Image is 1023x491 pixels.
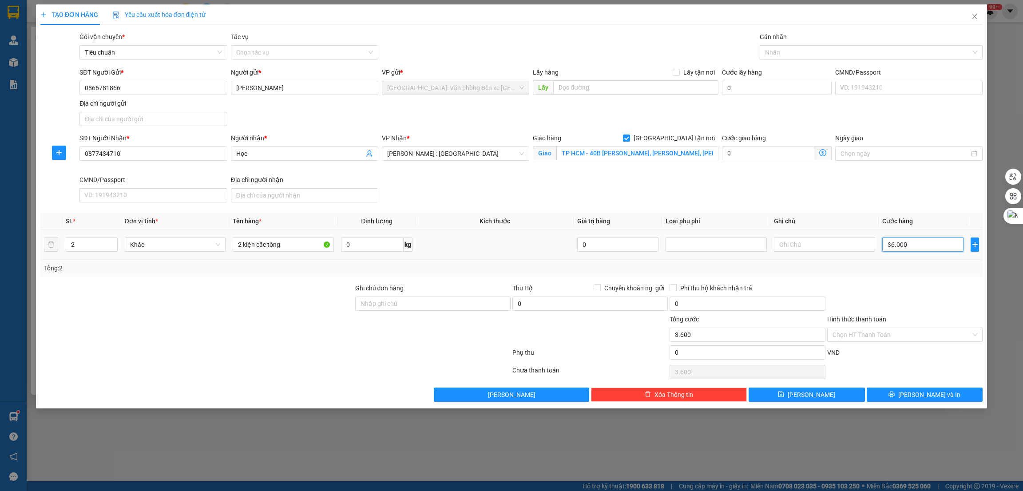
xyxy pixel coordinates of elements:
div: SĐT Người Gửi [79,67,227,77]
span: [PERSON_NAME] [788,390,835,400]
span: plus [40,12,47,18]
div: VP gửi [382,67,529,77]
th: Loại phụ phí [662,213,770,230]
span: [PHONE_NUMBER] [4,30,67,46]
span: Yêu cầu xuất hóa đơn điện tử [112,11,206,18]
span: plus [52,149,66,156]
button: plus [971,238,979,252]
input: Cước giao hàng [722,146,814,160]
span: Gói vận chuyển [79,33,125,40]
span: Đơn vị tính [125,218,158,225]
label: Ngày giao [835,135,863,142]
span: Khác [130,238,221,251]
span: delete [645,391,651,398]
div: Người gửi [231,67,378,77]
label: Gán nhãn [760,33,787,40]
span: Lấy hàng [533,69,559,76]
span: Giao hàng [533,135,561,142]
div: Địa chỉ người gửi [79,99,227,108]
input: Cước lấy hàng [722,81,832,95]
span: Thu Hộ [512,285,533,292]
div: Phụ thu [511,348,669,363]
span: user-add [366,150,373,157]
button: save[PERSON_NAME] [749,388,865,402]
th: Ghi chú [770,213,879,230]
span: Xóa Thông tin [654,390,693,400]
label: Ghi chú đơn hàng [355,285,404,292]
span: Tiêu chuẩn [85,46,222,59]
span: VP Nhận [382,135,407,142]
span: Tên hàng [233,218,262,225]
span: Giá trị hàng [577,218,610,225]
label: Tác vụ [231,33,249,40]
span: CÔNG TY TNHH CHUYỂN PHÁT NHANH BẢO AN [77,30,163,46]
span: Mã đơn: VPHP1209250015 [4,54,136,66]
span: Phí thu hộ khách nhận trả [677,283,756,293]
div: Tổng: 2 [44,263,395,273]
input: Địa chỉ của người gửi [79,112,227,126]
div: Người nhận [231,133,378,143]
img: icon [112,12,119,19]
span: Định lượng [361,218,393,225]
input: Ngày giao [841,149,969,158]
strong: PHIẾU DÁN LÊN HÀNG [59,4,176,16]
input: Giao tận nơi [556,146,718,160]
strong: CSKH: [24,30,47,38]
div: CMND/Passport [79,175,227,185]
span: [PERSON_NAME] và In [898,390,960,400]
input: Ghi chú đơn hàng [355,297,511,311]
button: plus [52,146,66,160]
button: deleteXóa Thông tin [591,388,746,402]
span: Giao [533,146,556,160]
span: Tổng cước [670,316,699,323]
span: [PERSON_NAME] [488,390,535,400]
span: Hải Phòng: Văn phòng Bến xe Thượng Lý [387,81,524,95]
span: [GEOGRAPHIC_DATA] tận nơi [630,133,718,143]
input: Địa chỉ của người nhận [231,188,378,202]
button: Close [962,4,987,29]
span: kg [404,238,412,252]
span: printer [888,391,895,398]
span: save [778,391,784,398]
input: 0 [577,238,658,252]
div: Chưa thanh toán [511,365,669,381]
span: Hồ Chí Minh : Kho Quận 12 [387,147,524,160]
span: Ngày in phiếu: 16:03 ngày [56,18,179,27]
div: SĐT Người Nhận [79,133,227,143]
span: Lấy tận nơi [680,67,718,77]
label: Cước lấy hàng [722,69,762,76]
span: TẠO ĐƠN HÀNG [40,11,98,18]
span: Kích thước [480,218,510,225]
button: delete [44,238,58,252]
input: Dọc đường [553,80,718,95]
span: VND [827,349,840,356]
div: Địa chỉ người nhận [231,175,378,185]
span: Chuyển khoản ng. gửi [601,283,668,293]
input: VD: Bàn, Ghế [233,238,334,252]
span: Lấy [533,80,553,95]
span: close [971,13,978,20]
span: SL [66,218,73,225]
button: [PERSON_NAME] [434,388,589,402]
div: CMND/Passport [835,67,983,77]
span: plus [971,241,979,248]
span: Cước hàng [882,218,913,225]
span: dollar-circle [819,149,826,156]
label: Cước giao hàng [722,135,766,142]
label: Hình thức thanh toán [827,316,886,323]
button: printer[PERSON_NAME] và In [867,388,983,402]
input: Ghi Chú [774,238,875,252]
